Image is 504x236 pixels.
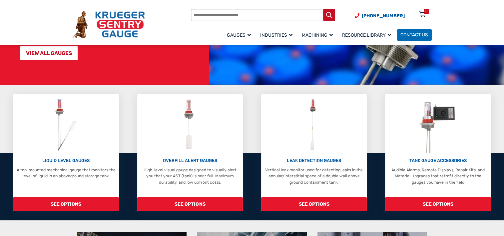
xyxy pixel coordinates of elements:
[140,157,240,164] p: OVERFILL ALERT GAUGES
[397,29,432,41] a: Contact Us
[298,28,339,42] a: Machining
[400,32,428,38] span: Contact Us
[362,13,405,19] span: [PHONE_NUMBER]
[302,32,333,38] span: Machining
[16,157,116,164] p: LIQUID LEVEL GAUGES
[385,197,491,211] span: SEE OPTIONS
[264,167,364,185] p: Vertical leak monitor used for detecting leaks in the annular/interstitial space of a double wall...
[177,97,203,152] img: Overfill Alert Gauges
[264,157,364,164] p: LEAK DETECTION GAUGES
[355,12,405,19] a: Phone Number (920) 434-8860
[51,97,82,152] img: Liquid Level Gauges
[257,28,298,42] a: Industries
[342,32,391,38] span: Resource Library
[137,197,243,211] span: SEE OPTIONS
[227,32,251,38] span: Gauges
[388,167,488,185] p: Audible Alarms, Remote Displays, Repair Kits, and Material Upgrades that retrofit directly to the...
[13,197,119,211] span: SEE OPTIONS
[224,28,257,42] a: Gauges
[302,97,325,152] img: Leak Detection Gauges
[261,94,367,211] a: Leak Detection Gauges LEAK DETECTION GAUGES Vertical leak monitor used for detecting leaks in the...
[73,11,145,38] img: Krueger Sentry Gauge
[339,28,397,42] a: Resource Library
[20,46,78,60] a: VIEW ALL GAUGES
[140,167,240,185] p: High-level visual gauge designed to visually alert you that your AST (tank) is near full. Maximum...
[385,94,491,211] a: Tank Gauge Accessories TANK GAUGE ACCESSORIES Audible Alarms, Remote Displays, Repair Kits, and M...
[137,94,243,211] a: Overfill Alert Gauges OVERFILL ALERT GAUGES High-level visual gauge designed to visually alert yo...
[388,157,488,164] p: TANK GAUGE ACCESSORIES
[260,32,292,38] span: Industries
[261,197,367,211] span: SEE OPTIONS
[13,94,119,211] a: Liquid Level Gauges LIQUID LEVEL GAUGES A top-mounted mechanical gauge that monitors the level of...
[425,9,427,14] div: 0
[16,167,116,179] p: A top-mounted mechanical gauge that monitors the level of liquid in an aboveground storage tank.
[414,97,461,152] img: Tank Gauge Accessories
